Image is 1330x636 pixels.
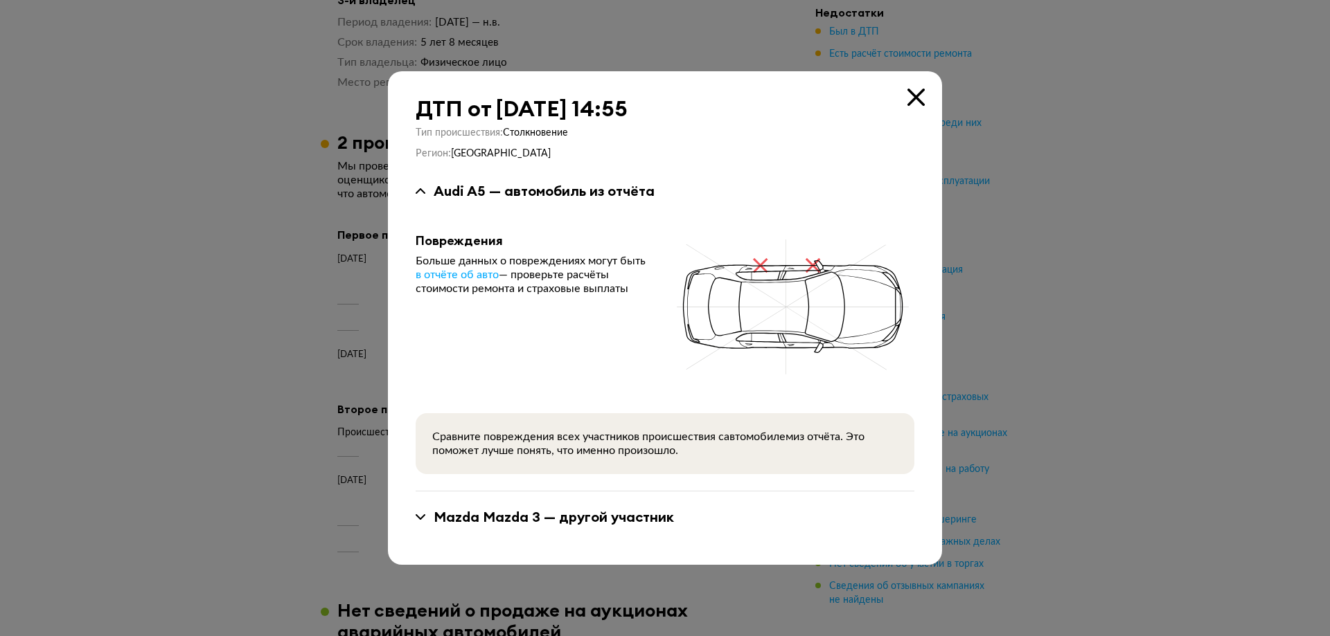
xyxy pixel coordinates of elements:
span: [GEOGRAPHIC_DATA] [451,149,551,158]
span: Столкновение [503,128,568,138]
div: Сравните повреждения всех участников происшествия с автомобилем из отчёта. Это поможет лучше поня... [432,430,898,457]
div: Больше данных о повреждениях могут быть — проверьте расчёты стоимости ремонта и страховые выплаты [416,254,650,296]
div: Тип происшествия : [416,127,914,139]
div: Audi A5 — автомобиль из отчёта [434,182,655,200]
a: в отчёте об авто [416,268,499,282]
div: ДТП от [DATE] 14:55 [416,96,914,121]
div: Mazda Mazda 3 — другой участник [434,508,674,526]
div: Повреждения [416,233,650,248]
div: Регион : [416,147,914,160]
span: в отчёте об авто [416,269,499,280]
